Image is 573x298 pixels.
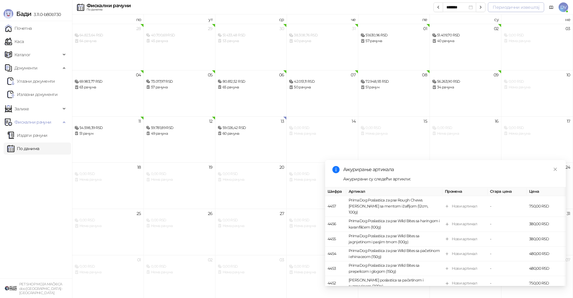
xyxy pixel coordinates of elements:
td: 2025-08-17 [501,116,573,163]
div: 0,00 RSD [218,264,284,269]
div: Нема рачуна [146,269,213,275]
div: Нема рачуна [146,223,213,229]
td: - [488,232,527,247]
div: Нема рачуна [289,223,356,229]
div: 60 рачуна [218,131,284,137]
div: 11 [138,119,141,123]
div: 03 [565,26,570,31]
td: PrimaDog Poslastica za pse Rough Chews [PERSON_NAME] sa mentom i žalfijom (12cm, 100g) [346,196,442,217]
a: По данима [7,143,39,155]
td: 2025-08-20 [215,162,287,209]
div: 72.948,93 RSD [361,79,427,84]
th: Промена [442,187,488,196]
th: Шифра [325,187,346,196]
td: 2025-08-09 [430,70,501,116]
td: 2025-08-26 [144,209,215,255]
div: Нема рачуна [289,269,356,275]
th: по [72,14,144,24]
th: Стара цена [488,187,527,196]
td: 2025-08-01 [358,24,430,70]
td: 2025-08-02 [430,24,501,70]
div: 15 [424,119,427,123]
td: 2025-08-21 [287,162,358,209]
div: Нема рачуна [75,269,141,275]
span: Бади [16,10,31,17]
div: 0,00 RSD [289,125,356,131]
div: Нови артикал [452,266,477,272]
div: 51.433,48 RSD [218,32,284,38]
div: 45 рачуна [146,38,213,44]
td: 750,00 RSD [527,196,566,217]
span: info-circle [332,166,340,173]
div: 28 [136,26,141,31]
th: пе [358,14,430,24]
td: 2025-07-31 [287,24,358,70]
div: Нови артикал [452,236,477,242]
div: 0,00 RSD [218,217,284,223]
div: 53 рачуна [218,38,284,44]
div: Нема рачуна [504,131,570,137]
a: Излазни документи [7,88,57,100]
div: 64 рачуна [75,38,141,44]
td: 4452 [325,276,346,291]
td: - [488,217,527,232]
div: Нови артикал [452,203,477,209]
div: Нема рачуна [432,131,499,137]
th: не [501,14,573,24]
div: 38.308,76 RSD [289,32,356,38]
div: 59.026,42 RSD [218,125,284,131]
div: 0,00 RSD [432,125,499,131]
td: PrimaDog Poslastica za pse Wild Bites sa prepelicom i glogom (150g) [346,261,442,276]
td: PrimaDog Poslastica za pse Wild Bites sa haringom i karanfilićem (100g) [346,217,442,232]
div: 31 [567,211,570,216]
div: Нови артикал [452,251,477,257]
div: 69.983,77 RSD [75,79,141,84]
div: 01 [137,258,141,262]
div: Нема рачуна [218,177,284,183]
div: 26 [208,211,213,216]
th: Цена [527,187,566,196]
td: 2025-07-28 [72,24,144,70]
div: 03 [279,258,284,262]
span: close [553,167,557,171]
div: Нема рачуна [504,38,570,44]
div: 59.781,89 RSD [146,125,213,131]
span: DV [559,2,568,12]
div: 0,00 RSD [75,264,141,269]
div: Нови артикал [452,221,477,227]
td: 4457 [325,196,346,217]
td: 4453 [325,261,346,276]
div: 0,00 RSD [289,264,356,269]
div: 0,00 RSD [146,171,213,177]
td: 2025-07-29 [144,24,215,70]
div: Нема рачуна [75,223,141,229]
div: 65 рачуна [218,84,284,90]
td: 2025-07-30 [215,24,287,70]
td: 750,00 RSD [527,276,566,291]
div: 0,00 RSD [218,171,284,177]
div: 18 [137,165,141,169]
div: Нема рачуна [289,131,356,137]
td: 4455 [325,232,346,247]
th: че [287,14,358,24]
div: 50 рачуна [289,84,356,90]
img: 64x64-companyLogo-9f44b8df-f022-41eb-b7d6-300ad218de09.png [5,282,17,294]
td: PrimaDog Poslastica za pse Wild Bites sa pačetinom i ehinaceom (150g) [346,247,442,261]
div: По данима [87,8,131,11]
td: 2025-08-19 [144,162,215,209]
div: 0,00 RSD [146,217,213,223]
small: PET SHOP MOJA MAČKICA doo [GEOGRAPHIC_DATA]-[GEOGRAPHIC_DATA] [19,282,62,295]
div: 27 [280,211,284,216]
div: 04 [136,73,141,77]
td: 2025-08-14 [287,116,358,163]
td: 480,00 RSD [527,261,566,276]
a: Почетна [5,22,32,34]
div: 30 [279,26,284,31]
div: 09 [494,73,499,77]
td: [PERSON_NAME] poslastica sa pačetinom i ruzmarinom (200g) [346,276,442,291]
div: 06 [279,73,284,77]
td: 2025-08-27 [215,209,287,255]
th: Артикал [346,187,442,196]
div: 42.051,11 RSD [289,79,356,84]
td: 2025-08-04 [72,70,144,116]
